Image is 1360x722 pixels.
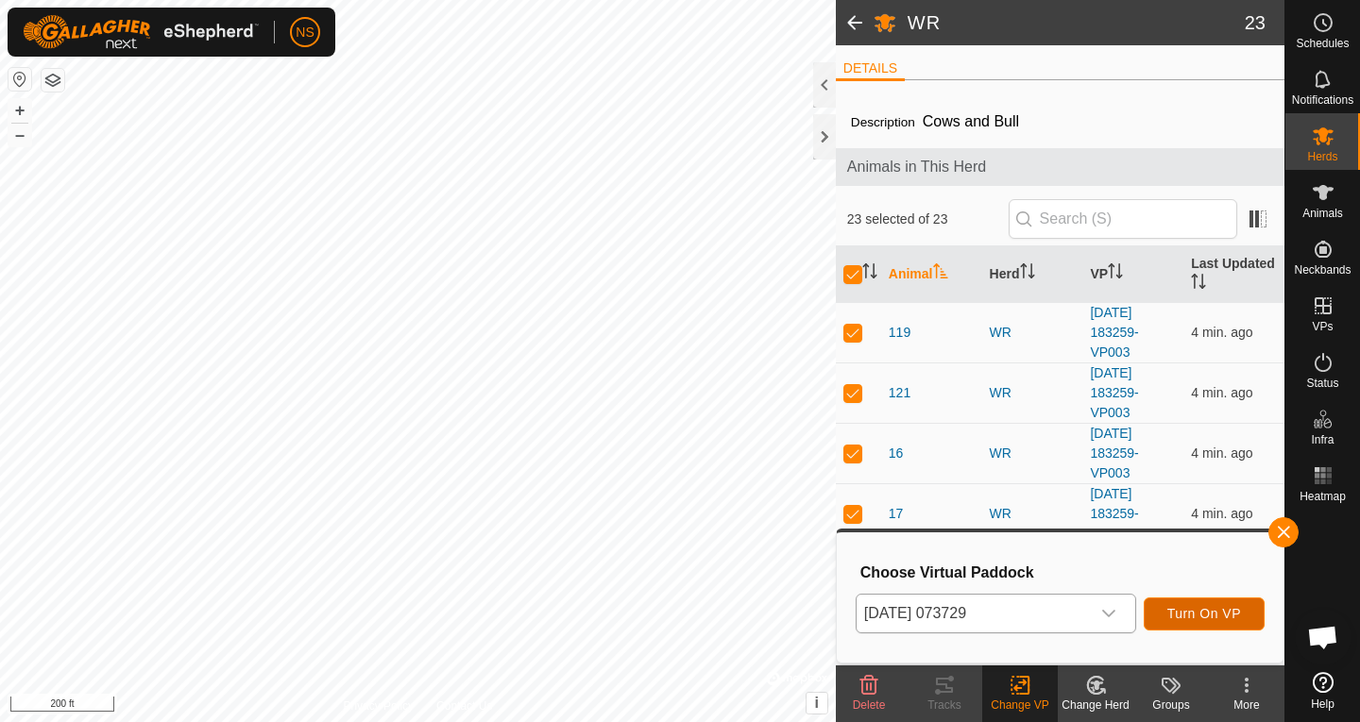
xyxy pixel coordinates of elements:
span: Neckbands [1294,264,1351,276]
span: i [815,695,819,711]
button: i [807,693,827,714]
button: – [8,124,31,146]
div: WR [990,383,1076,403]
span: 2025-10-02 073729 [857,595,1090,632]
a: [DATE] 183259-VP003 [1090,305,1138,360]
span: Delete [853,698,886,712]
label: Description [851,115,915,129]
div: Change Herd [1058,697,1133,714]
span: VPs [1312,321,1333,332]
div: dropdown trigger [1090,595,1128,632]
p-sorticon: Activate to sort [933,266,948,281]
span: NS [296,23,314,42]
div: Tracks [907,697,982,714]
span: 121 [889,383,910,403]
th: Animal [881,246,982,303]
img: Gallagher Logo [23,15,259,49]
div: Change VP [982,697,1058,714]
button: Map Layers [42,69,64,92]
span: Infra [1311,434,1334,445]
span: Schedules [1296,38,1349,49]
button: + [8,99,31,122]
a: [DATE] 183259-VP003 [1090,426,1138,480]
a: Privacy Policy [343,697,414,714]
span: 23 [1245,8,1266,37]
div: WR [990,323,1076,343]
p-sorticon: Activate to sort [862,266,877,281]
a: [DATE] 183259-VP003 [1090,486,1138,541]
div: More [1209,697,1284,714]
h2: WR [908,11,1245,34]
span: Turn On VP [1167,606,1241,621]
span: 17 [889,504,904,524]
th: Last Updated [1183,246,1284,303]
span: Animals in This Herd [847,156,1273,178]
span: Oct 2, 2025, 9:35 AM [1191,445,1252,461]
span: Help [1311,698,1334,710]
th: Herd [982,246,1083,303]
span: Notifications [1292,94,1353,106]
span: Oct 2, 2025, 9:35 AM [1191,506,1252,521]
span: Oct 2, 2025, 9:35 AM [1191,325,1252,340]
input: Search (S) [1009,199,1237,239]
span: Animals [1302,208,1343,219]
th: VP [1082,246,1183,303]
a: [DATE] 183259-VP003 [1090,365,1138,420]
li: DETAILS [836,59,905,81]
div: WR [990,444,1076,463]
span: Heatmap [1300,491,1346,502]
p-sorticon: Activate to sort [1108,266,1123,281]
span: Cows and Bull [915,106,1027,137]
div: WR [990,504,1076,524]
p-sorticon: Activate to sort [1020,266,1035,281]
span: 23 selected of 23 [847,210,1009,229]
div: Groups [1133,697,1209,714]
h3: Choose Virtual Paddock [860,563,1265,581]
span: Oct 2, 2025, 9:35 AM [1191,385,1252,400]
a: Help [1285,664,1360,717]
span: Status [1306,378,1338,389]
span: 16 [889,444,904,463]
div: Open chat [1295,609,1351,665]
a: Contact Us [436,697,492,714]
button: Turn On VP [1144,597,1265,630]
button: Reset Map [8,68,31,91]
p-sorticon: Activate to sort [1191,277,1206,292]
span: 119 [889,323,910,343]
span: Herds [1307,151,1337,162]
